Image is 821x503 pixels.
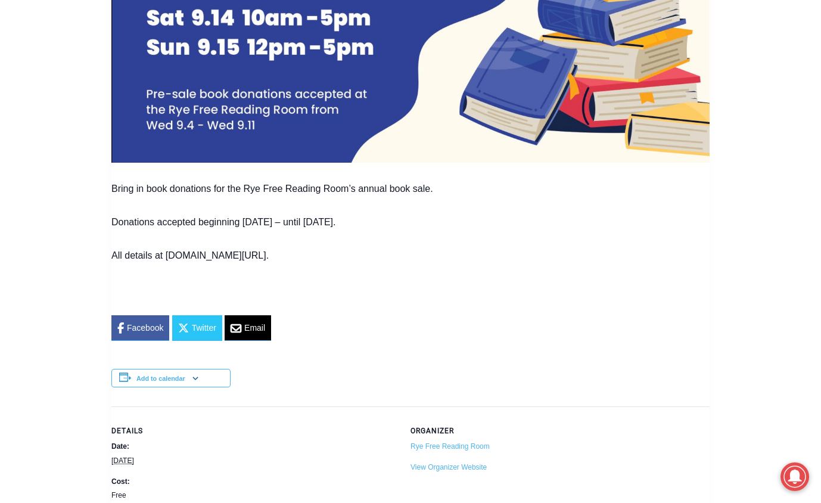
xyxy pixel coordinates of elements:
[136,375,185,382] button: Add to calendar
[111,249,710,263] p: All details at [DOMAIN_NAME][URL].
[111,441,396,452] dt: Date:
[111,490,396,501] dd: Free
[410,426,695,436] h2: Organizer
[111,215,710,229] p: Donations accepted beginning [DATE] – until [DATE].
[111,426,396,436] h2: Details
[172,315,222,341] a: Twitter
[225,315,271,341] a: Email
[111,476,396,488] dt: Cost:
[111,315,169,341] a: Facebook
[111,182,710,196] p: Bring in book donations for the Rye Free Reading Room’s annual book sale.
[410,442,490,451] a: Rye Free Reading Room
[410,463,487,471] a: View Organizer Website
[111,457,134,465] abbr: 2024-09-04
